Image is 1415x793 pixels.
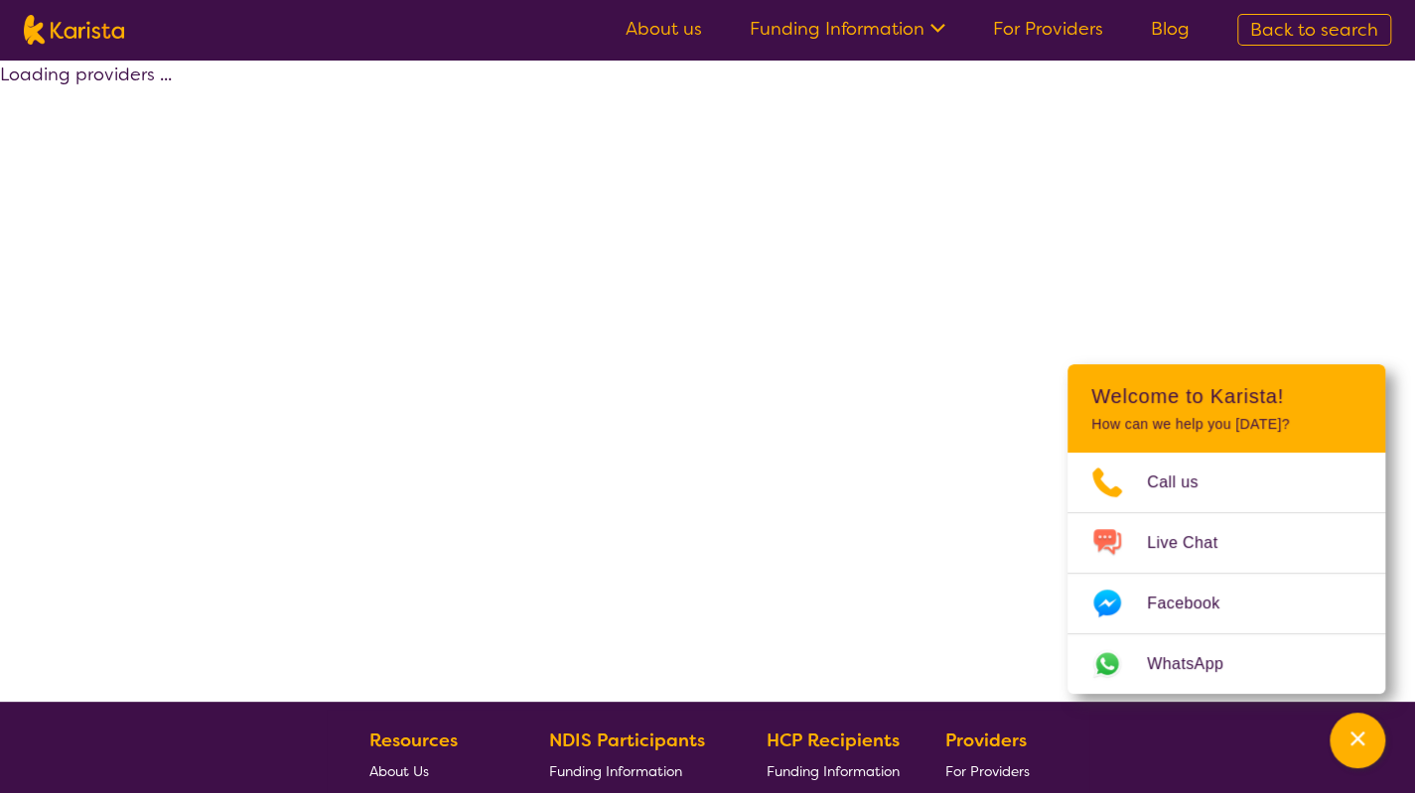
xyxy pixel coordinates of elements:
span: Funding Information [766,762,899,780]
img: Karista logo [24,15,124,45]
div: Channel Menu [1067,364,1385,694]
a: Funding Information [750,17,945,41]
a: For Providers [993,17,1103,41]
span: Back to search [1250,18,1378,42]
span: For Providers [945,762,1030,780]
a: Web link opens in a new tab. [1067,634,1385,694]
a: Funding Information [766,755,899,786]
b: HCP Recipients [766,728,899,752]
b: Providers [945,728,1027,752]
a: Blog [1151,17,1190,41]
a: Funding Information [549,755,720,786]
ul: Choose channel [1067,453,1385,694]
button: Channel Menu [1330,713,1385,768]
span: Call us [1147,467,1222,497]
a: About us [626,17,702,41]
span: WhatsApp [1147,649,1247,679]
p: How can we help you [DATE]? [1091,416,1361,433]
a: Back to search [1237,14,1391,46]
span: About Us [369,762,429,780]
h2: Welcome to Karista! [1091,384,1361,408]
span: Facebook [1147,589,1243,618]
a: About Us [369,755,502,786]
span: Live Chat [1147,528,1241,558]
span: Funding Information [549,762,682,780]
b: NDIS Participants [549,728,705,752]
b: Resources [369,728,458,752]
a: For Providers [945,755,1038,786]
